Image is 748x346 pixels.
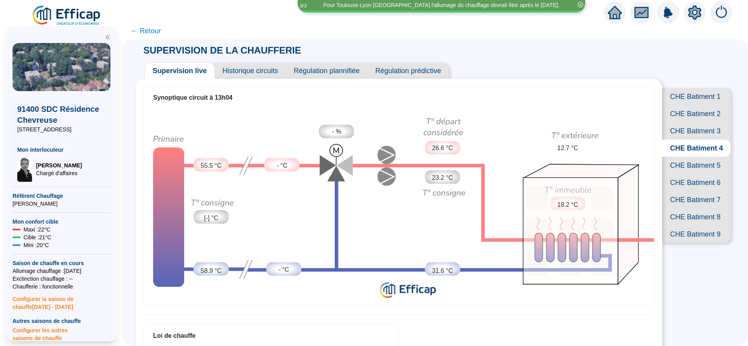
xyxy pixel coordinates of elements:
span: [STREET_ADDRESS] [17,125,106,133]
div: Synoptique [144,108,654,303]
span: [PERSON_NAME] [36,161,82,169]
span: CHE Batiment 3 [662,122,731,140]
span: 58.9 °C [201,266,222,276]
span: Régulation plannifiée [286,63,367,79]
span: Configurer la saison de chauffe [DATE] - [DATE] [13,290,110,311]
div: Synoptique circuit à 13h04 [153,93,645,102]
img: alerts [710,2,732,23]
span: close-circle [578,2,583,7]
span: fund [634,5,649,20]
div: Pour Toulouse Lyon [GEOGRAPHIC_DATA] l'allumage du chauffage devrait être après le [DATE]. [323,1,559,9]
span: Configurer les autres saisons de chauffe [13,325,110,342]
span: - °C [278,265,289,274]
span: CHE Batiment 6 [662,174,731,191]
span: 55.5 °C [201,161,222,170]
span: Historique circuits [215,63,286,79]
img: circuit-supervision.724c8d6b72cc0638e748.png [144,108,654,303]
span: Allumage chauffage : [DATE] [13,267,110,275]
span: Supervision live [145,63,215,79]
span: Chaufferie : fonctionnelle [13,283,110,290]
span: Référent Chauffage [13,192,110,200]
span: Mon confort cible [13,218,110,226]
span: Exctinction chauffage : -- [13,275,110,283]
span: - % [332,127,341,136]
span: 23.2 °C [432,173,453,183]
span: 26.6 °C [432,143,453,153]
span: Mon interlocuteur [17,146,106,154]
span: CHE Batiment 4 [662,140,731,157]
span: Chargé d'affaires [36,169,82,177]
span: ← Retour [131,25,161,36]
span: SUPERVISION DE LA CHAUFFERIE [136,45,309,56]
span: 91400 SDC Résidence Chevreuse [17,104,106,125]
span: Autres saisons de chauffe [13,317,110,325]
i: 3 / 3 [300,3,307,9]
span: CHE Batiment 1 [662,88,731,105]
img: Chargé d'affaires [17,157,33,182]
span: 12.7 °C [557,143,578,153]
span: - °C [276,161,287,170]
span: Maxi : 22 °C [23,226,51,233]
img: efficap energie logo [31,5,102,27]
span: 31.6 °C [432,266,453,276]
span: double-left [105,34,110,40]
span: CHE Batiment 7 [662,191,731,208]
span: home [608,5,622,20]
span: CHE Batiment 2 [662,105,731,122]
span: Cible : 21 °C [23,233,51,241]
span: Régulation prédictive [367,63,449,79]
span: Saison de chauffe en cours [13,259,110,267]
span: CHE Batiment 8 [662,208,731,226]
img: alerts [657,2,679,23]
span: setting [688,5,702,20]
span: CHE Batiment 9 [662,226,731,243]
span: Mini : 20 °C [23,241,49,249]
span: CHE Batiment 5 [662,157,731,174]
span: [PERSON_NAME] [13,200,110,208]
span: [-] °C [204,213,218,223]
div: Loi de chauffe [153,331,389,341]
